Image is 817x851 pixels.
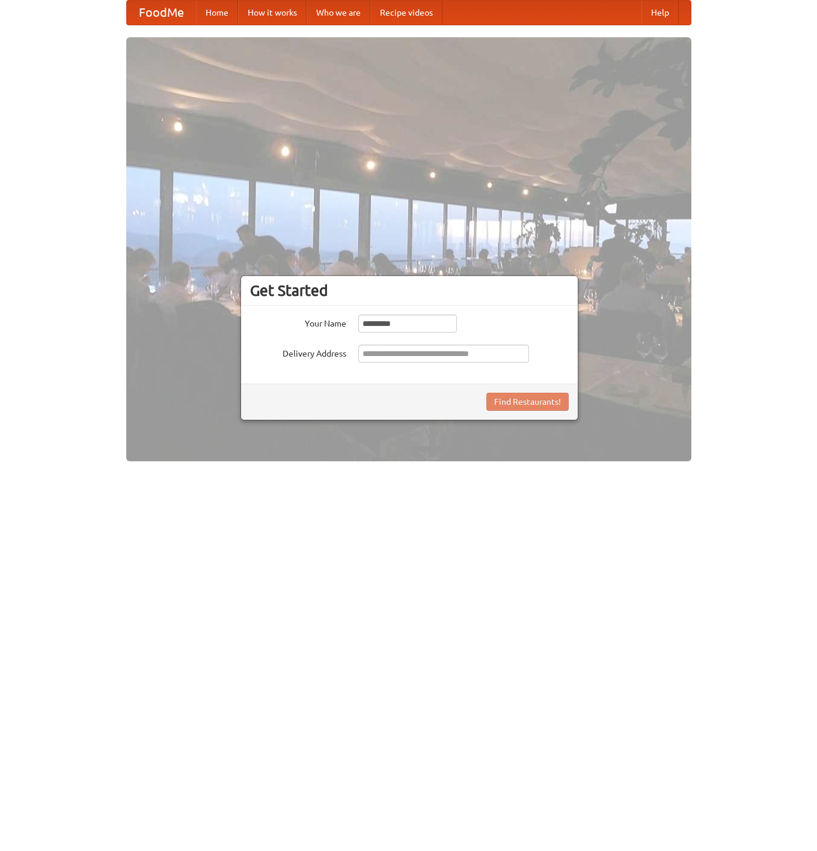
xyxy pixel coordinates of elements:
[196,1,238,25] a: Home
[307,1,370,25] a: Who we are
[250,315,346,330] label: Your Name
[238,1,307,25] a: How it works
[250,281,569,300] h3: Get Started
[641,1,679,25] a: Help
[127,1,196,25] a: FoodMe
[250,345,346,360] label: Delivery Address
[370,1,442,25] a: Recipe videos
[486,393,569,411] button: Find Restaurants!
